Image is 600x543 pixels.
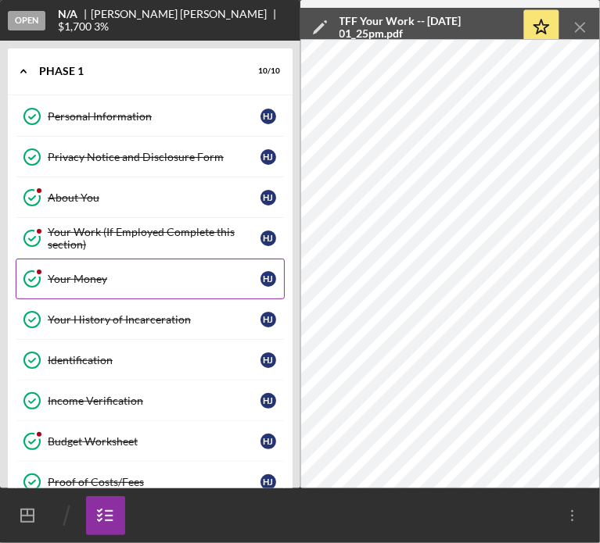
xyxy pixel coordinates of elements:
[16,380,285,421] a: Income VerificationHJ
[260,312,276,327] div: H J
[48,273,260,285] div: Your Money
[260,352,276,368] div: H J
[16,462,285,502] a: Proof of Costs/FeesHJ
[94,20,109,33] div: 3 %
[48,110,260,123] div: Personal Information
[260,109,276,124] div: H J
[91,8,280,20] div: [PERSON_NAME] [PERSON_NAME]
[16,421,285,462] a: Budget WorksheetHJ
[48,354,260,366] div: Identification
[48,151,260,163] div: Privacy Notice and Disclosure Form
[16,259,285,299] a: Your MoneyHJ
[58,8,77,20] b: N/A
[58,20,92,33] span: $1,700
[260,434,276,449] div: H J
[260,149,276,165] div: H J
[260,230,276,246] div: H J
[48,395,260,407] div: Income Verification
[260,393,276,409] div: H J
[48,435,260,448] div: Budget Worksheet
[16,340,285,380] a: IdentificationHJ
[8,11,45,30] div: Open
[16,96,285,137] a: Personal InformationHJ
[39,66,242,76] div: Phase 1
[16,177,285,218] a: About YouHJ
[253,66,281,76] div: 10 / 10
[48,226,260,251] div: Your Work (If Employed Complete this section)
[16,218,285,259] a: Your Work (If Employed Complete this section)HJ
[48,476,260,488] div: Proof of Costs/Fees
[16,299,285,340] a: Your History of IncarcerationHJ
[48,191,260,204] div: About You
[16,137,285,177] a: Privacy Notice and Disclosure FormHJ
[260,474,276,490] div: H J
[260,190,276,205] div: H J
[340,15,515,40] div: TFF Your Work -- [DATE] 01_25pm.pdf
[260,271,276,287] div: H J
[48,313,260,326] div: Your History of Incarceration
